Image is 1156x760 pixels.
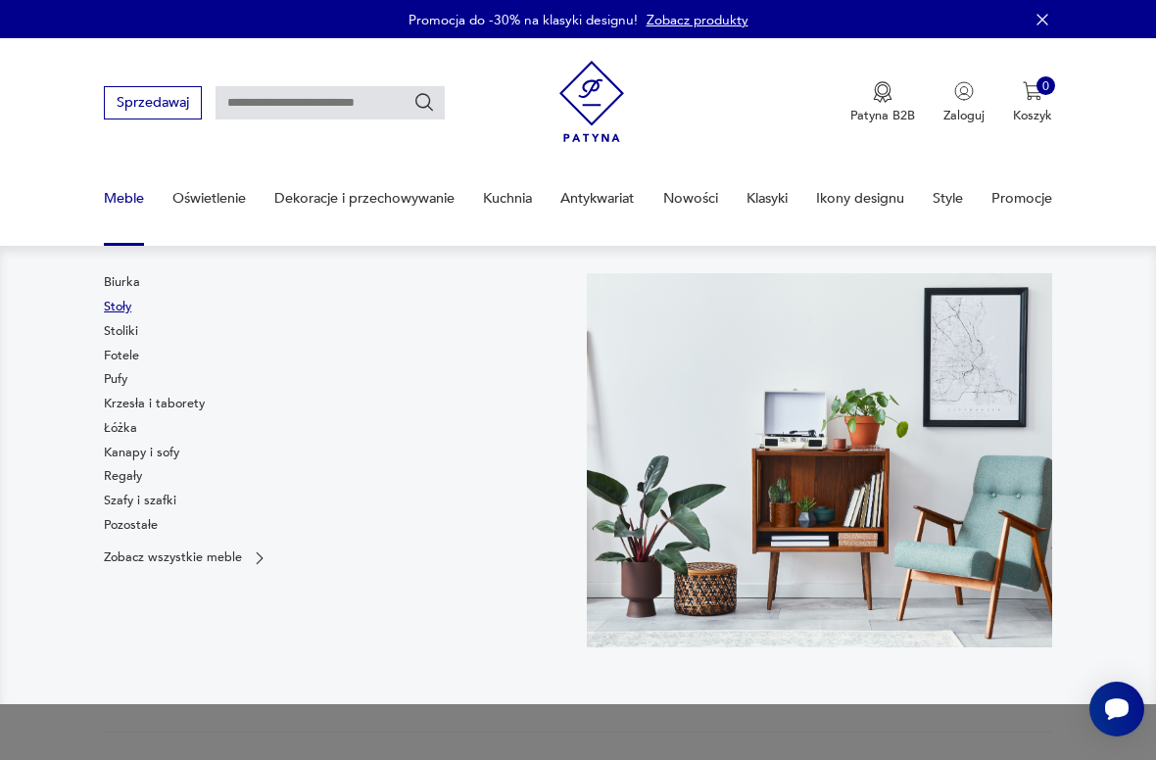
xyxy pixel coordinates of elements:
[104,86,201,119] button: Sprzedawaj
[483,165,532,232] a: Kuchnia
[172,165,246,232] a: Oświetlenie
[104,298,131,315] a: Stoły
[104,549,268,567] a: Zobacz wszystkie meble
[409,11,638,29] p: Promocja do -30% na klasyki designu!
[104,370,127,388] a: Pufy
[104,165,144,232] a: Meble
[104,347,139,364] a: Fotele
[104,98,201,110] a: Sprzedawaj
[104,492,176,509] a: Szafy i szafki
[873,81,892,103] img: Ikona medalu
[274,165,455,232] a: Dekoracje i przechowywanie
[850,81,915,124] a: Ikona medaluPatyna B2B
[663,165,718,232] a: Nowości
[1013,107,1052,124] p: Koszyk
[1013,81,1052,124] button: 0Koszyk
[413,92,435,114] button: Szukaj
[991,165,1052,232] a: Promocje
[104,322,138,340] a: Stoliki
[943,81,985,124] button: Zaloguj
[104,467,142,485] a: Regały
[559,54,625,149] img: Patyna - sklep z meblami i dekoracjami vintage
[1036,76,1056,96] div: 0
[1023,81,1042,101] img: Ikona koszyka
[104,444,179,461] a: Kanapy i sofy
[104,552,242,564] p: Zobacz wszystkie meble
[104,273,140,291] a: Biurka
[104,419,137,437] a: Łóżka
[816,165,904,232] a: Ikony designu
[647,11,748,29] a: Zobacz produkty
[850,81,915,124] button: Patyna B2B
[747,165,788,232] a: Klasyki
[104,395,205,412] a: Krzesła i taborety
[943,107,985,124] p: Zaloguj
[850,107,915,124] p: Patyna B2B
[560,165,634,232] a: Antykwariat
[587,273,1052,647] img: 969d9116629659dbb0bd4e745da535dc.jpg
[1089,682,1144,736] iframe: Smartsupp widget button
[933,165,963,232] a: Style
[104,516,158,534] a: Pozostałe
[954,81,974,101] img: Ikonka użytkownika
